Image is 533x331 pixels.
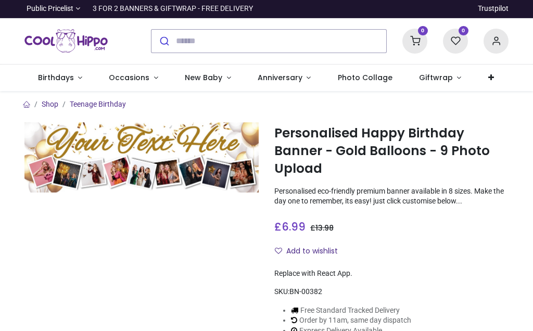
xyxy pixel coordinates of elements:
[70,100,126,108] a: Teenage Birthday
[310,223,334,233] span: £
[274,186,509,207] p: Personalised eco-friendly premium banner available in 8 sizes. Make the day one to remember, its ...
[478,4,509,14] a: Trustpilot
[27,4,73,14] span: Public Pricelist
[275,247,282,254] i: Add to wishlist
[274,287,509,297] div: SKU:
[274,219,306,234] span: £
[24,27,108,56] img: Cool Hippo
[402,36,427,44] a: 0
[172,65,245,92] a: New Baby
[315,223,334,233] span: 13.98
[418,26,428,36] sup: 0
[282,219,306,234] span: 6.99
[109,72,149,83] span: Occasions
[24,4,80,14] a: Public Pricelist
[151,30,176,53] button: Submit
[185,72,222,83] span: New Baby
[291,305,437,316] li: Free Standard Tracked Delivery
[291,315,437,326] li: Order by 11am, same day dispatch
[459,26,468,36] sup: 0
[274,269,509,279] div: Replace with React App.
[338,72,392,83] span: Photo Collage
[24,27,108,56] a: Logo of Cool Hippo
[405,65,475,92] a: Giftwrap
[24,65,96,92] a: Birthdays
[244,65,324,92] a: Anniversary
[24,122,259,193] img: Personalised Happy Birthday Banner - Gold Balloons - 9 Photo Upload
[419,72,453,83] span: Giftwrap
[289,287,322,296] span: BN-00382
[38,72,74,83] span: Birthdays
[274,124,509,178] h1: Personalised Happy Birthday Banner - Gold Balloons - 9 Photo Upload
[96,65,172,92] a: Occasions
[93,4,253,14] div: 3 FOR 2 BANNERS & GIFTWRAP - FREE DELIVERY
[274,243,347,260] button: Add to wishlistAdd to wishlist
[443,36,468,44] a: 0
[42,100,58,108] a: Shop
[258,72,302,83] span: Anniversary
